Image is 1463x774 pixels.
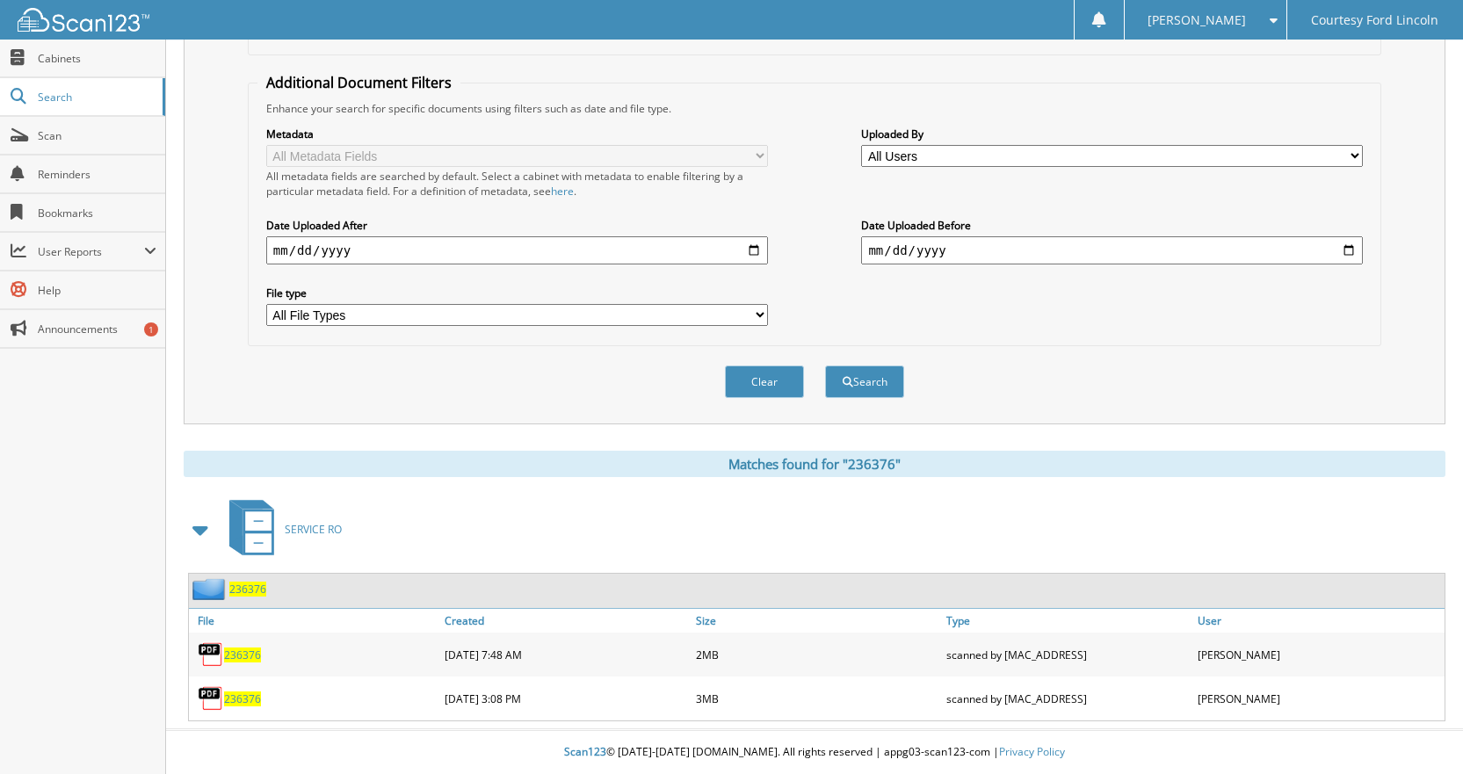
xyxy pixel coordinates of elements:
[38,206,156,221] span: Bookmarks
[692,637,943,672] div: 2MB
[551,184,574,199] a: here
[440,681,692,716] div: [DATE] 3:08 PM
[942,681,1193,716] div: scanned by [MAC_ADDRESS]
[224,647,261,662] a: 236376
[198,685,224,712] img: PDF.png
[257,101,1372,116] div: Enhance your search for specific documents using filters such as date and file type.
[942,609,1193,633] a: Type
[861,218,1363,233] label: Date Uploaded Before
[285,522,342,537] span: SERVICE RO
[1193,681,1445,716] div: [PERSON_NAME]
[1311,15,1438,25] span: Courtesy Ford Lincoln
[1193,637,1445,672] div: [PERSON_NAME]
[38,322,156,336] span: Announcements
[38,51,156,66] span: Cabinets
[692,609,943,633] a: Size
[257,73,460,92] legend: Additional Document Filters
[266,218,768,233] label: Date Uploaded After
[692,681,943,716] div: 3MB
[38,128,156,143] span: Scan
[38,283,156,298] span: Help
[440,609,692,633] a: Created
[229,582,266,597] a: 236376
[192,578,229,600] img: folder2.png
[189,609,440,633] a: File
[861,236,1363,264] input: end
[725,365,804,398] button: Clear
[942,637,1193,672] div: scanned by [MAC_ADDRESS]
[999,744,1065,759] a: Privacy Policy
[224,691,261,706] a: 236376
[38,167,156,182] span: Reminders
[861,127,1363,141] label: Uploaded By
[18,8,149,32] img: scan123-logo-white.svg
[266,286,768,300] label: File type
[825,365,904,398] button: Search
[198,641,224,668] img: PDF.png
[266,127,768,141] label: Metadata
[1375,690,1463,774] iframe: Chat Widget
[144,322,158,336] div: 1
[266,169,768,199] div: All metadata fields are searched by default. Select a cabinet with metadata to enable filtering b...
[1148,15,1246,25] span: [PERSON_NAME]
[38,244,144,259] span: User Reports
[440,637,692,672] div: [DATE] 7:48 AM
[166,731,1463,774] div: © [DATE]-[DATE] [DOMAIN_NAME]. All rights reserved | appg03-scan123-com |
[184,451,1445,477] div: Matches found for "236376"
[1193,609,1445,633] a: User
[38,90,154,105] span: Search
[564,744,606,759] span: Scan123
[266,236,768,264] input: start
[219,495,342,564] a: SERVICE RO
